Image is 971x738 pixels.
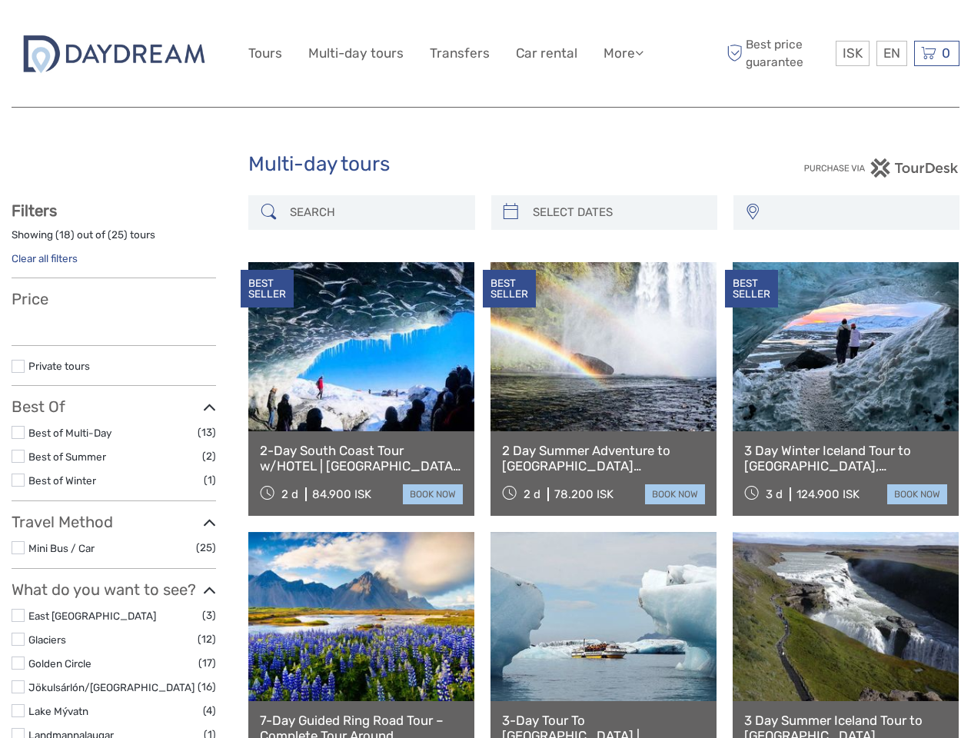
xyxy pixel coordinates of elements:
[248,42,282,65] a: Tours
[312,487,371,501] div: 84.900 ISK
[527,199,710,226] input: SELECT DATES
[241,270,294,308] div: BEST SELLER
[284,199,467,226] input: SEARCH
[12,397,216,416] h3: Best Of
[876,41,907,66] div: EN
[204,471,216,489] span: (1)
[28,681,195,693] a: Jökulsárlón/[GEOGRAPHIC_DATA]
[516,42,577,65] a: Car rental
[12,228,216,251] div: Showing ( ) out of ( ) tours
[12,513,216,531] h3: Travel Method
[725,270,778,308] div: BEST SELLER
[12,201,57,220] strong: Filters
[198,424,216,441] span: (13)
[28,705,88,717] a: Lake Mývatn
[28,657,91,670] a: Golden Circle
[843,45,863,61] span: ISK
[198,654,216,672] span: (17)
[796,487,860,501] div: 124.900 ISK
[281,487,298,501] span: 2 d
[887,484,947,504] a: book now
[12,252,78,264] a: Clear all filters
[202,607,216,624] span: (3)
[28,610,156,622] a: East [GEOGRAPHIC_DATA]
[198,678,216,696] span: (16)
[939,45,953,61] span: 0
[483,270,536,308] div: BEST SELLER
[203,702,216,720] span: (4)
[12,580,216,599] h3: What do you want to see?
[803,158,959,178] img: PurchaseViaTourDesk.png
[28,360,90,372] a: Private tours
[308,42,404,65] a: Multi-day tours
[28,633,66,646] a: Glaciers
[723,36,832,70] span: Best price guarantee
[12,290,216,308] h3: Price
[744,443,947,474] a: 3 Day Winter Iceland Tour to [GEOGRAPHIC_DATA], [GEOGRAPHIC_DATA], [GEOGRAPHIC_DATA] and [GEOGRAP...
[111,228,124,242] label: 25
[502,443,705,474] a: 2 Day Summer Adventure to [GEOGRAPHIC_DATA] [GEOGRAPHIC_DATA], Glacier Hiking, [GEOGRAPHIC_DATA],...
[524,487,540,501] span: 2 d
[28,542,95,554] a: Mini Bus / Car
[28,474,96,487] a: Best of Winter
[248,152,723,177] h1: Multi-day tours
[28,427,111,439] a: Best of Multi-Day
[766,487,783,501] span: 3 d
[196,539,216,557] span: (25)
[554,487,614,501] div: 78.200 ISK
[604,42,643,65] a: More
[198,630,216,648] span: (12)
[260,443,463,474] a: 2-Day South Coast Tour w/HOTEL | [GEOGRAPHIC_DATA], [GEOGRAPHIC_DATA], [GEOGRAPHIC_DATA] & Waterf...
[12,28,216,78] img: 2722-c67f3ee1-da3f-448a-ae30-a82a1b1ec634_logo_big.jpg
[59,228,71,242] label: 18
[28,450,106,463] a: Best of Summer
[202,447,216,465] span: (2)
[403,484,463,504] a: book now
[430,42,490,65] a: Transfers
[645,484,705,504] a: book now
